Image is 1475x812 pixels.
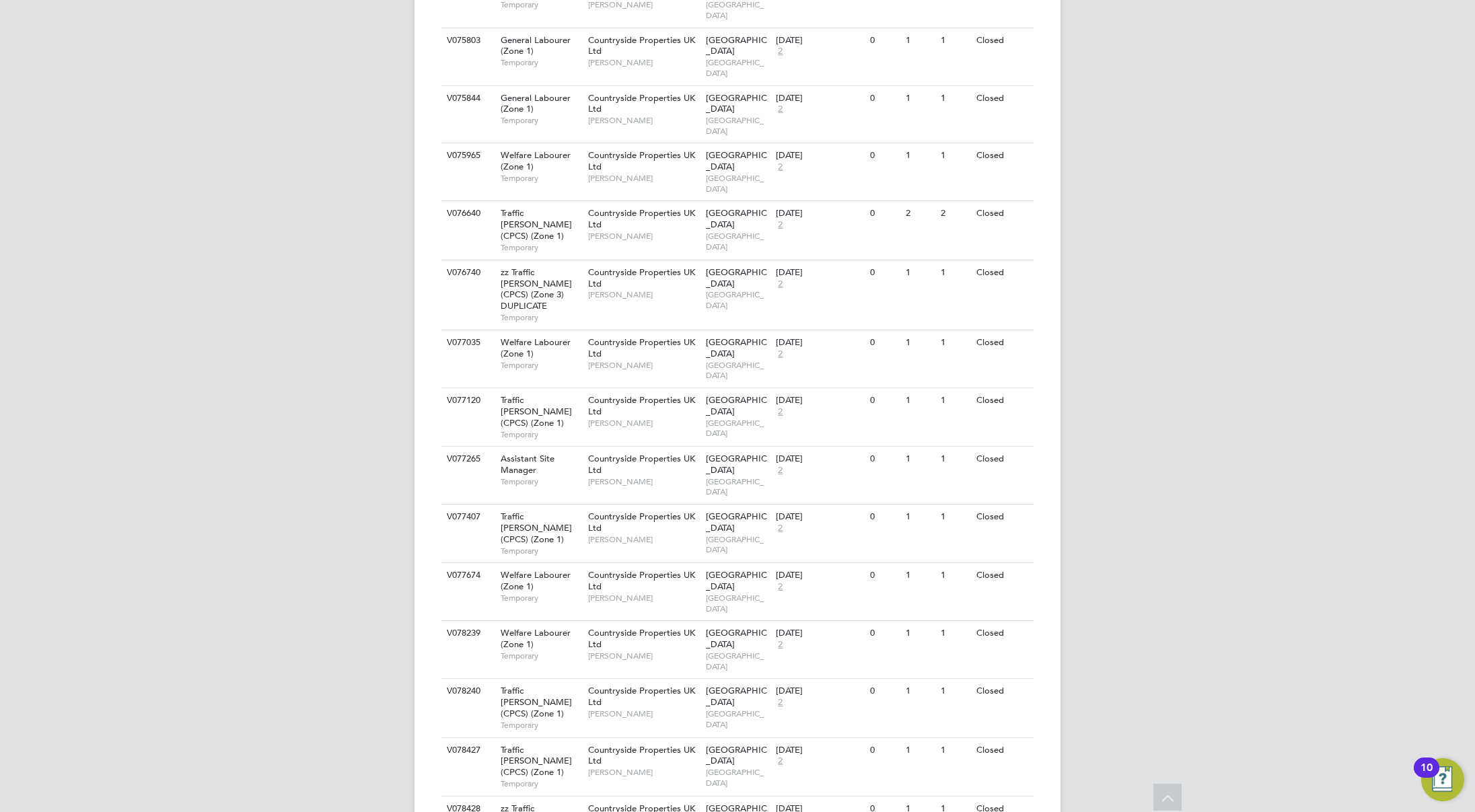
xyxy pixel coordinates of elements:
span: General Labourer (Zone 1) [501,92,571,115]
span: Countryside Properties UK Ltd [588,266,695,289]
span: Temporary [501,360,581,371]
div: V078239 [443,621,491,646]
div: 0 [867,388,902,413]
span: [GEOGRAPHIC_DATA] [706,149,767,172]
div: 1 [902,621,937,646]
span: 2 [776,581,785,593]
div: V075844 [443,86,491,111]
span: Countryside Properties UK Ltd [588,511,695,533]
div: Closed [973,621,1032,646]
span: Welfare Labourer (Zone 1) [501,336,571,359]
div: 1 [902,28,937,53]
div: [DATE] [776,453,863,465]
span: Temporary [501,429,581,440]
div: [DATE] [776,208,863,219]
div: 2 [937,201,972,226]
span: [GEOGRAPHIC_DATA] [706,569,767,592]
div: 1 [902,260,937,285]
span: Countryside Properties UK Ltd [588,453,695,476]
div: Closed [973,447,1032,472]
span: 2 [776,348,785,360]
span: Temporary [501,242,581,253]
div: Closed [973,679,1032,704]
div: Closed [973,505,1032,529]
span: [GEOGRAPHIC_DATA] [706,511,767,533]
span: Temporary [501,173,581,184]
span: [PERSON_NAME] [588,476,699,487]
div: [DATE] [776,570,863,581]
span: [GEOGRAPHIC_DATA] [706,360,770,381]
button: Open Resource Center, 10 new notifications [1421,758,1464,801]
span: [GEOGRAPHIC_DATA] [706,231,770,252]
span: [GEOGRAPHIC_DATA] [706,627,767,650]
span: Countryside Properties UK Ltd [588,92,695,115]
div: [DATE] [776,511,863,523]
div: 1 [937,679,972,704]
span: [GEOGRAPHIC_DATA] [706,207,767,230]
div: [DATE] [776,686,863,697]
div: [DATE] [776,337,863,348]
span: 2 [776,279,785,290]
span: [GEOGRAPHIC_DATA] [706,651,770,671]
span: [GEOGRAPHIC_DATA] [706,92,767,115]
div: 0 [867,738,902,763]
div: 1 [937,86,972,111]
span: [PERSON_NAME] [588,418,699,429]
div: 0 [867,28,902,53]
span: 2 [776,161,785,173]
div: V078240 [443,679,491,704]
div: 1 [902,388,937,413]
span: Temporary [501,476,581,487]
div: [DATE] [776,745,863,756]
div: V077120 [443,388,491,413]
div: 0 [867,621,902,646]
span: 2 [776,755,785,767]
div: 0 [867,143,902,168]
div: [DATE] [776,267,863,279]
span: Countryside Properties UK Ltd [588,685,695,708]
div: Closed [973,143,1032,168]
span: [GEOGRAPHIC_DATA] [706,115,770,136]
span: Countryside Properties UK Ltd [588,394,695,417]
span: 2 [776,639,785,651]
div: 1 [902,330,937,355]
span: [GEOGRAPHIC_DATA] [706,289,770,310]
span: [PERSON_NAME] [588,651,699,661]
span: Temporary [501,546,581,556]
div: 0 [867,330,902,355]
span: [GEOGRAPHIC_DATA] [706,593,770,614]
span: Countryside Properties UK Ltd [588,207,695,230]
div: V076740 [443,260,491,285]
span: Traffic [PERSON_NAME] (CPCS) (Zone 1) [501,394,572,429]
span: Countryside Properties UK Ltd [588,34,695,57]
div: V075803 [443,28,491,53]
span: Welfare Labourer (Zone 1) [501,627,571,650]
span: [GEOGRAPHIC_DATA] [706,476,770,497]
span: Temporary [501,720,581,731]
span: [PERSON_NAME] [588,360,699,371]
div: 0 [867,260,902,285]
span: Countryside Properties UK Ltd [588,569,695,592]
span: [GEOGRAPHIC_DATA] [706,744,767,767]
span: Welfare Labourer (Zone 1) [501,149,571,172]
span: Countryside Properties UK Ltd [588,149,695,172]
div: V077674 [443,563,491,588]
span: zz Traffic [PERSON_NAME] (CPCS) (Zone 3) DUPLICATE [501,266,572,312]
div: [DATE] [776,35,863,46]
div: 1 [937,621,972,646]
div: V077407 [443,505,491,529]
div: [DATE] [776,395,863,406]
div: 1 [902,86,937,111]
div: 1 [937,330,972,355]
span: 2 [776,219,785,231]
div: 2 [902,201,937,226]
div: 0 [867,201,902,226]
div: Closed [973,330,1032,355]
div: Closed [973,201,1032,226]
span: [GEOGRAPHIC_DATA] [706,57,770,78]
span: [GEOGRAPHIC_DATA] [706,685,767,708]
div: 0 [867,86,902,111]
div: 1 [902,447,937,472]
div: [DATE] [776,628,863,639]
span: [PERSON_NAME] [588,231,699,242]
